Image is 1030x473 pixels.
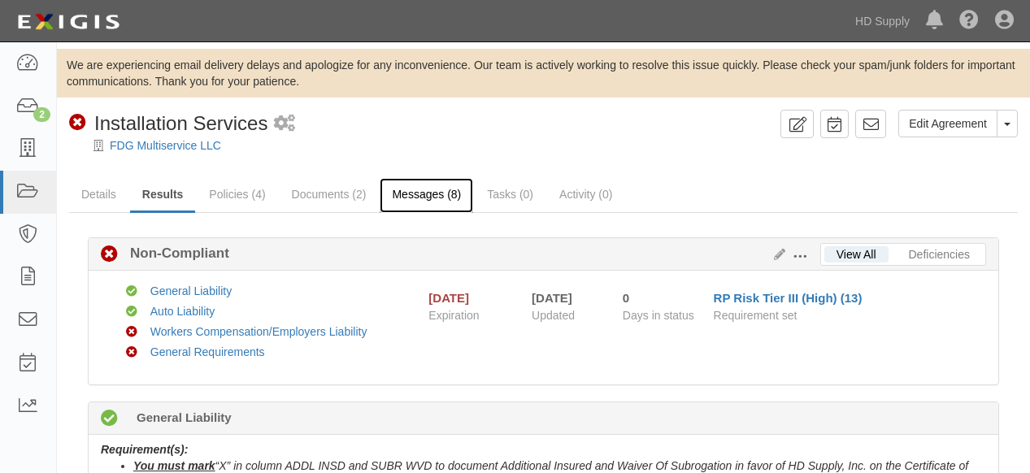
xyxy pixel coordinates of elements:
[118,244,229,263] b: Non-Compliant
[150,305,215,318] a: Auto Liability
[69,178,128,210] a: Details
[57,57,1030,89] div: We are experiencing email delivery delays and apologize for any inconvenience. Our team is active...
[824,246,889,263] a: View All
[94,112,267,134] span: Installation Services
[101,246,118,263] i: Non-Compliant
[428,307,519,323] span: Expiration
[126,286,137,297] i: Compliant
[959,11,979,31] i: Help Center - Complianz
[532,309,575,322] span: Updated
[150,284,232,297] a: General Liability
[623,289,702,306] div: Since 09/03/2025
[380,178,473,213] a: Messages (8)
[714,291,863,305] a: RP Risk Tier III (High) (13)
[130,178,196,213] a: Results
[274,115,295,132] i: 1 scheduled workflow
[197,178,277,210] a: Policies (4)
[33,107,50,122] div: 2
[428,289,469,306] div: [DATE]
[150,325,367,338] a: Workers Compensation/Employers Liability
[126,347,137,358] i: Non-Compliant
[12,7,124,37] img: logo-5460c22ac91f19d4615b14bd174203de0afe785f0fc80cf4dbbc73dc1793850b.png
[475,178,545,210] a: Tasks (0)
[898,110,997,137] a: Edit Agreement
[623,309,694,322] span: Days in status
[69,115,86,132] i: Non-Compliant
[110,139,221,152] a: FDG Multiservice LLC
[126,327,137,338] i: Non-Compliant
[69,110,267,137] div: Installation Services
[547,178,624,210] a: Activity (0)
[133,459,215,472] u: You must mark
[101,443,188,456] b: Requirement(s):
[126,306,137,318] i: Compliant
[714,309,797,322] span: Requirement set
[137,409,232,426] b: General Liability
[767,248,785,261] a: Edit Results
[532,289,598,306] div: [DATE]
[101,410,118,427] i: Compliant 293 days (since 11/14/2024)
[847,5,918,37] a: HD Supply
[150,345,265,358] a: General Requirements
[280,178,379,210] a: Documents (2)
[897,246,982,263] a: Deficiencies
